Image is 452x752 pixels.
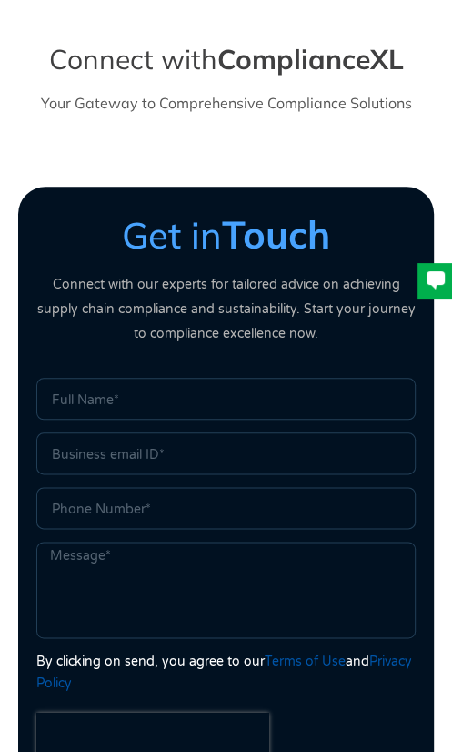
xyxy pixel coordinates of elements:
[36,487,416,529] input: Only numbers and phone characters (#, -, *, etc) are accepted.
[36,654,412,691] a: Privacy Policy
[36,432,416,474] input: Business email ID*
[36,378,416,420] input: Full Name*
[9,91,443,116] p: Your Gateway to Comprehensive Compliance Solutions
[9,42,443,76] h2: Connect with
[36,272,416,346] p: Connect with our experts for tailored advice on achieving supply chain compliance and sustainabil...
[217,42,404,76] strong: ComplianceXL
[222,210,330,259] strong: Touch
[36,651,416,695] div: By clicking on send, you agree to our and
[36,212,416,258] h3: Get in
[265,654,346,669] a: Terms of Use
